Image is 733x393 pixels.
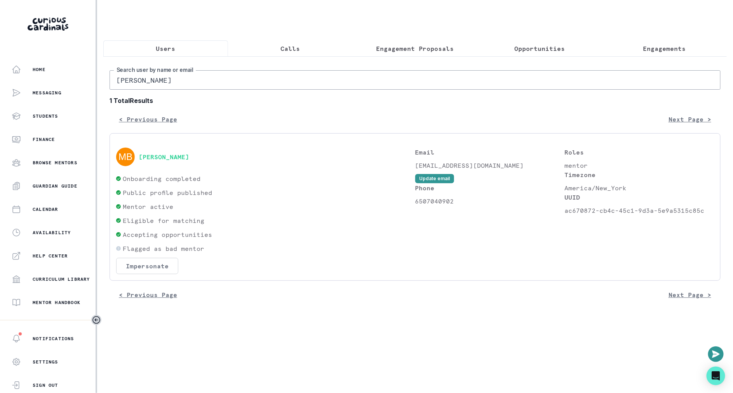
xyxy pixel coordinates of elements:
p: Timezone [564,170,714,179]
button: Impersonate [116,258,178,274]
p: Settings [33,359,58,365]
img: Curious Cardinals Logo [28,17,68,31]
p: Engagement Proposals [376,44,454,53]
p: Messaging [33,90,61,96]
p: Notifications [33,336,74,342]
p: mentor [564,161,714,170]
p: Guardian Guide [33,183,77,189]
p: Sign Out [33,382,58,388]
p: Engagements [643,44,686,53]
p: Email [415,148,565,157]
p: Home [33,66,45,73]
p: Curriculum Library [33,276,90,282]
p: Help Center [33,253,68,259]
p: Students [33,113,58,119]
p: Calendar [33,206,58,212]
p: Onboarding completed [123,174,200,183]
button: Toggle sidebar [91,315,101,325]
p: Calls [281,44,300,53]
div: Open Intercom Messenger [707,367,725,385]
p: Flagged as bad mentor [123,244,204,253]
p: Phone [415,183,565,193]
img: svg [116,148,135,166]
button: Open or close messaging widget [708,346,724,362]
button: < Previous Page [110,111,186,127]
button: [PERSON_NAME] [139,153,189,161]
p: Availability [33,230,71,236]
p: America/New_York [564,183,714,193]
p: Opportunities [515,44,565,53]
p: 6507040902 [415,196,565,206]
p: Accepting opportunities [123,230,212,239]
p: Users [156,44,176,53]
b: 1 Total Results [110,96,721,105]
p: ac670872-cb4c-45c1-9d3a-5e9a5315c85c [564,206,714,215]
p: Eligible for matching [123,216,204,225]
p: Public profile published [123,188,212,197]
p: Mentor active [123,202,173,211]
p: Mentor Handbook [33,299,80,306]
p: UUID [564,193,714,202]
p: Browse Mentors [33,160,77,166]
p: Roles [564,148,714,157]
button: Next Page > [659,287,721,303]
button: Next Page > [659,111,721,127]
button: Update email [415,174,454,183]
button: < Previous Page [110,287,186,303]
p: Finance [33,136,55,143]
p: [EMAIL_ADDRESS][DOMAIN_NAME] [415,161,565,170]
